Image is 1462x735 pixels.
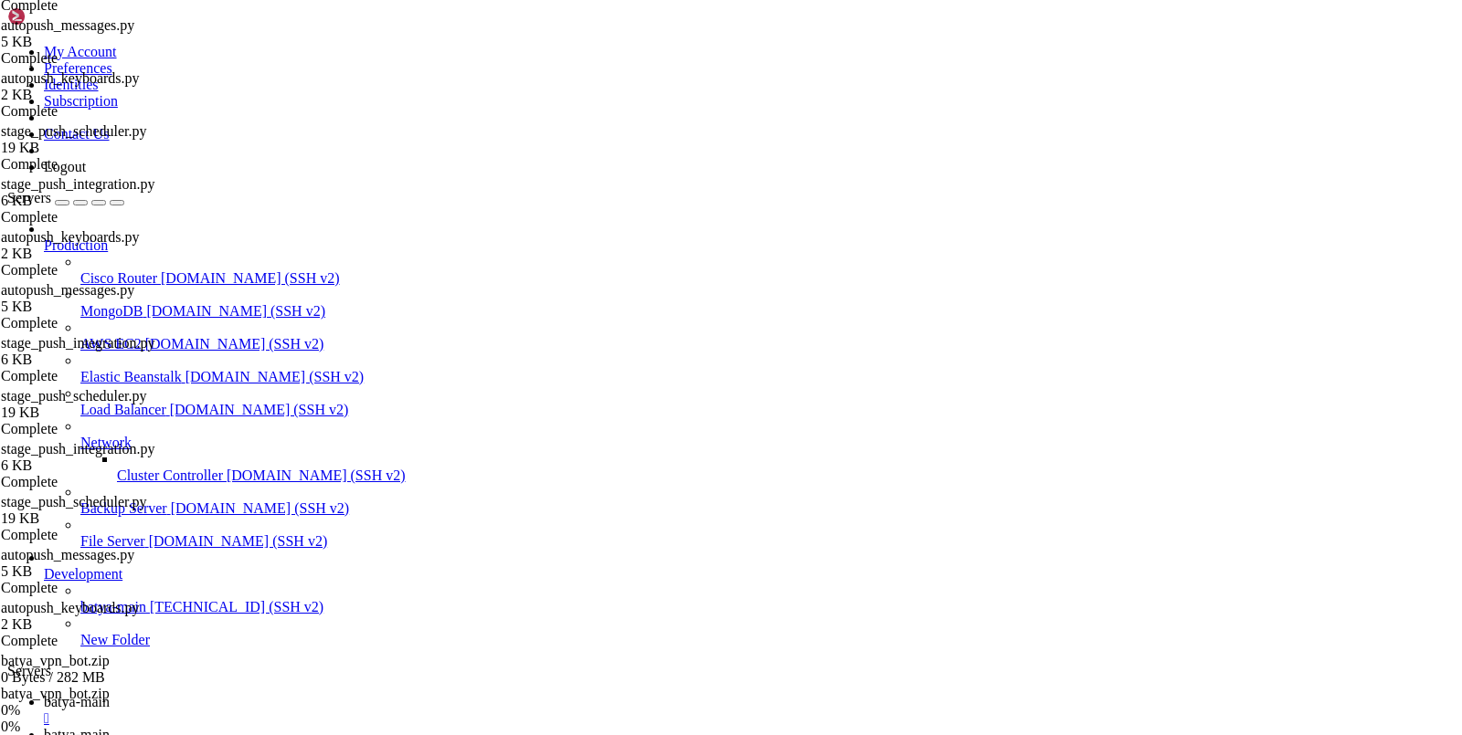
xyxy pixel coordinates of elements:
div: 6 KB [1,457,183,474]
span: autopush_keyboards.py [1,70,140,86]
span: stage_push_integration.py [1,176,183,209]
x-row: Welcome to Ubuntu 24.04.2 LTS (GNU/Linux 6.8.0-35-generic x86_64) [7,7,1225,23]
x-row: 47 updates can be applied immediately. [7,341,1225,357]
div: 5 KB [1,563,183,580]
x-row: * Management: [URL][DOMAIN_NAME] [7,53,1225,68]
span: stage_push_integration.py [1,441,154,457]
span: autopush_messages.py [1,17,183,50]
div: 5 KB [1,34,183,50]
span: autopush_keyboards.py [1,229,183,262]
x-row: Last login: [DATE] from [TECHNICAL_ID] [7,463,1225,478]
span: stage_push_scheduler.py [1,388,147,404]
div: 19 KB [1,140,183,156]
span: stage_push_scheduler.py [1,123,183,156]
div: Complete [1,474,183,490]
x-row: [URL][DOMAIN_NAME] [7,280,1225,296]
span: stage_push_integration.py [1,441,183,474]
div: 19 KB [1,404,183,421]
x-row: Swap usage: 0% [7,174,1225,190]
div: 6 KB [1,352,183,368]
x-row: System information as of [DATE] [7,99,1225,114]
div: 2 KB [1,246,183,262]
div: Complete [1,368,183,384]
div: 2 KB [1,616,183,633]
span: stage_push_integration.py [1,176,154,192]
div: Complete [1,421,183,437]
div: Complete [1,103,183,120]
div: (21, 31) [169,478,176,494]
span: stage_push_scheduler.py [1,494,147,509]
div: Complete [1,633,183,649]
span: stage_push_scheduler.py [1,123,147,139]
div: Complete [1,315,183,331]
span: autopush_messages.py [1,547,183,580]
x-row: root@hiplet-33900:~# [7,478,1225,493]
div: 0% [1,702,183,719]
x-row: Memory usage: 9% IPv4 address for ens3: [TECHNICAL_ID] [7,159,1225,174]
x-row: Learn more about enabling ESM Apps service at [URL][DOMAIN_NAME] [7,402,1225,417]
x-row: * Documentation: [URL][DOMAIN_NAME] [7,37,1225,53]
div: 6 KB [1,193,183,209]
span: batya_vpn_bot.zip [1,653,183,686]
span: autopush_keyboards.py [1,600,140,615]
div: Complete [1,262,183,278]
div: Complete [1,209,183,226]
x-row: *** System restart required *** [7,447,1225,463]
div: Complete [1,156,183,173]
div: batya_vpn_bot.zip [1,686,183,702]
x-row: => There is 1 zombie process. [7,205,1225,220]
span: batya_vpn_bot.zip [1,653,110,668]
span: autopush_messages.py [1,17,134,33]
span: autopush_keyboards.py [1,229,140,245]
span: autopush_keyboards.py [1,70,183,103]
span: stage_push_integration.py [1,335,154,351]
span: autopush_messages.py [1,282,134,298]
x-row: System load: 2.78 Processes: 283 [7,129,1225,144]
div: 5 KB [1,299,183,315]
span: stage_push_scheduler.py [1,494,183,527]
div: 2 KB [1,87,183,103]
span: autopush_keyboards.py [1,600,183,633]
x-row: * Strictly confined Kubernetes makes edge and IoT secure. Learn how MicroK8s [7,235,1225,250]
x-row: 1 additional security update can be applied with ESM Apps. [7,387,1225,403]
x-row: * Support: [URL][DOMAIN_NAME] [7,68,1225,84]
div: 19 KB [1,510,183,527]
span: autopush_messages.py [1,547,134,562]
div: Complete [1,527,183,543]
span: stage_push_integration.py [1,335,183,368]
span: stage_push_scheduler.py [1,388,183,421]
x-row: just raised the bar for easy, resilient and secure K8s cluster deployment. [7,250,1225,266]
div: 0 Bytes / 282 MB [1,669,183,686]
div: Complete [1,50,183,67]
span: autopush_messages.py [1,282,183,315]
x-row: Usage of /: 3.4% of 231.44GB Users logged in: 0 [7,144,1225,160]
x-row: Expanded Security Maintenance for Applications is not enabled. [7,311,1225,327]
x-row: To see these additional updates run: apt list --upgradable [7,356,1225,372]
div: Complete [1,580,183,596]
